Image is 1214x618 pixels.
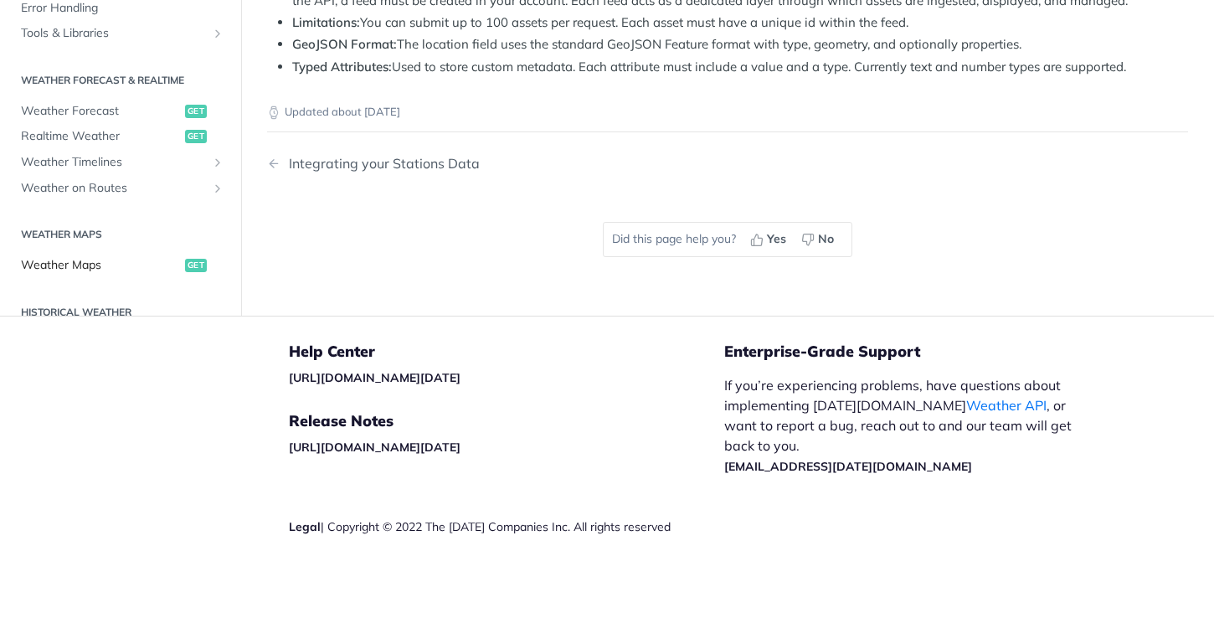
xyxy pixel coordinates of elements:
a: Weather Forecastget [13,99,229,124]
li: You can submit up to 100 assets per request. Each asset must have a unique id within the feed. [292,13,1188,33]
span: Weather on Routes [21,179,207,196]
span: No [818,230,834,248]
span: get [185,259,207,272]
a: Previous Page: Integrating your Stations Data [267,156,661,172]
p: If you’re experiencing problems, have questions about implementing [DATE][DOMAIN_NAME] , or want ... [724,375,1089,476]
h2: Historical Weather [13,305,229,320]
h2: Weather Maps [13,227,229,242]
div: Did this page help you? [603,222,852,257]
p: Updated about [DATE] [267,104,1188,121]
button: Show subpages for Tools & Libraries [211,27,224,40]
a: Weather Mapsget [13,253,229,278]
a: Weather on RoutesShow subpages for Weather on Routes [13,175,229,200]
a: Tools & LibrariesShow subpages for Tools & Libraries [13,21,229,46]
strong: Typed Attributes: [292,59,392,75]
span: Realtime Weather [21,128,181,145]
button: No [795,227,843,252]
a: [URL][DOMAIN_NAME][DATE] [289,440,460,455]
div: Integrating your Stations Data [280,156,480,172]
span: get [185,130,207,143]
a: [EMAIL_ADDRESS][DATE][DOMAIN_NAME] [724,459,972,474]
a: Weather API [966,397,1047,414]
h5: Enterprise-Grade Support [724,342,1116,362]
button: Show subpages for Weather on Routes [211,181,224,194]
a: Legal [289,519,321,534]
span: Tools & Libraries [21,25,207,42]
a: [URL][DOMAIN_NAME][DATE] [289,370,460,385]
strong: Limitations: [292,14,360,30]
a: Realtime Weatherget [13,124,229,149]
h5: Help Center [289,342,724,362]
li: The location field uses the standard GeoJSON Feature format with type, geometry, and optionally p... [292,35,1188,54]
div: | Copyright © 2022 The [DATE] Companies Inc. All rights reserved [289,518,724,535]
li: Used to store custom metadata. Each attribute must include a value and a type. Currently text and... [292,58,1188,77]
span: get [185,105,207,118]
span: Yes [767,230,786,248]
button: Show subpages for Weather Timelines [211,156,224,169]
span: Weather Forecast [21,103,181,120]
strong: GeoJSON Format: [292,36,397,52]
a: Weather TimelinesShow subpages for Weather Timelines [13,150,229,175]
h5: Release Notes [289,411,724,431]
h2: Weather Forecast & realtime [13,73,229,88]
span: Weather Maps [21,257,181,274]
span: Weather Timelines [21,154,207,171]
button: Yes [744,227,795,252]
nav: Pagination Controls [267,139,1188,188]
